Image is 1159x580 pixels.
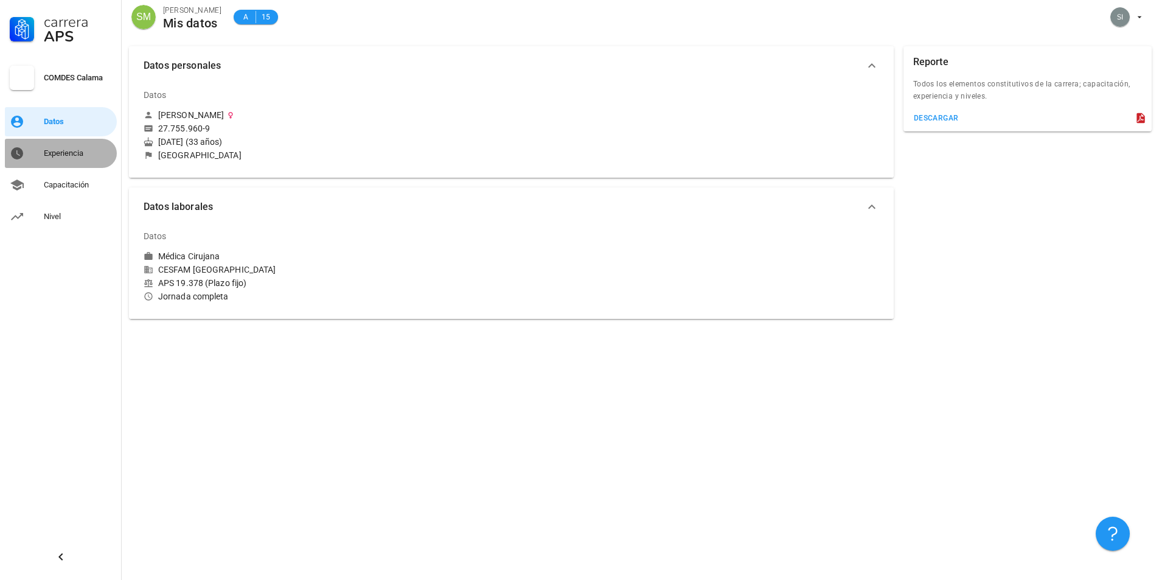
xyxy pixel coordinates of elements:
div: Capacitación [44,180,112,190]
span: Datos personales [144,57,865,74]
div: avatar [131,5,156,29]
div: Datos [144,222,167,251]
div: descargar [913,114,959,122]
span: SM [136,5,151,29]
button: Datos personales [129,46,894,85]
div: [PERSON_NAME] [163,4,221,16]
div: [DATE] (33 años) [144,136,506,147]
div: CESFAM [GEOGRAPHIC_DATA] [144,264,506,275]
div: Datos [144,80,167,110]
div: Jornada completa [144,291,506,302]
span: 15 [261,11,271,23]
div: Carrera [44,15,112,29]
div: COMDES Calama [44,73,112,83]
div: Reporte [913,46,948,78]
div: Datos [44,117,112,127]
div: Nivel [44,212,112,222]
a: Nivel [5,202,117,231]
div: Todos los elementos constitutivos de la carrera; capacitación, experiencia y niveles. [903,78,1152,110]
span: A [241,11,251,23]
div: APS 19.378 (Plazo fijo) [144,278,506,288]
button: descargar [908,110,964,127]
button: Datos laborales [129,187,894,226]
div: APS [44,29,112,44]
div: [GEOGRAPHIC_DATA] [158,150,242,161]
a: Capacitación [5,170,117,200]
a: Experiencia [5,139,117,168]
div: Mis datos [163,16,221,30]
div: Médica Cirujana [158,251,220,262]
div: avatar [1110,7,1130,27]
div: Experiencia [44,148,112,158]
div: 27.755.960-9 [158,123,210,134]
a: Datos [5,107,117,136]
div: [PERSON_NAME] [158,110,224,121]
span: Datos laborales [144,198,865,215]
